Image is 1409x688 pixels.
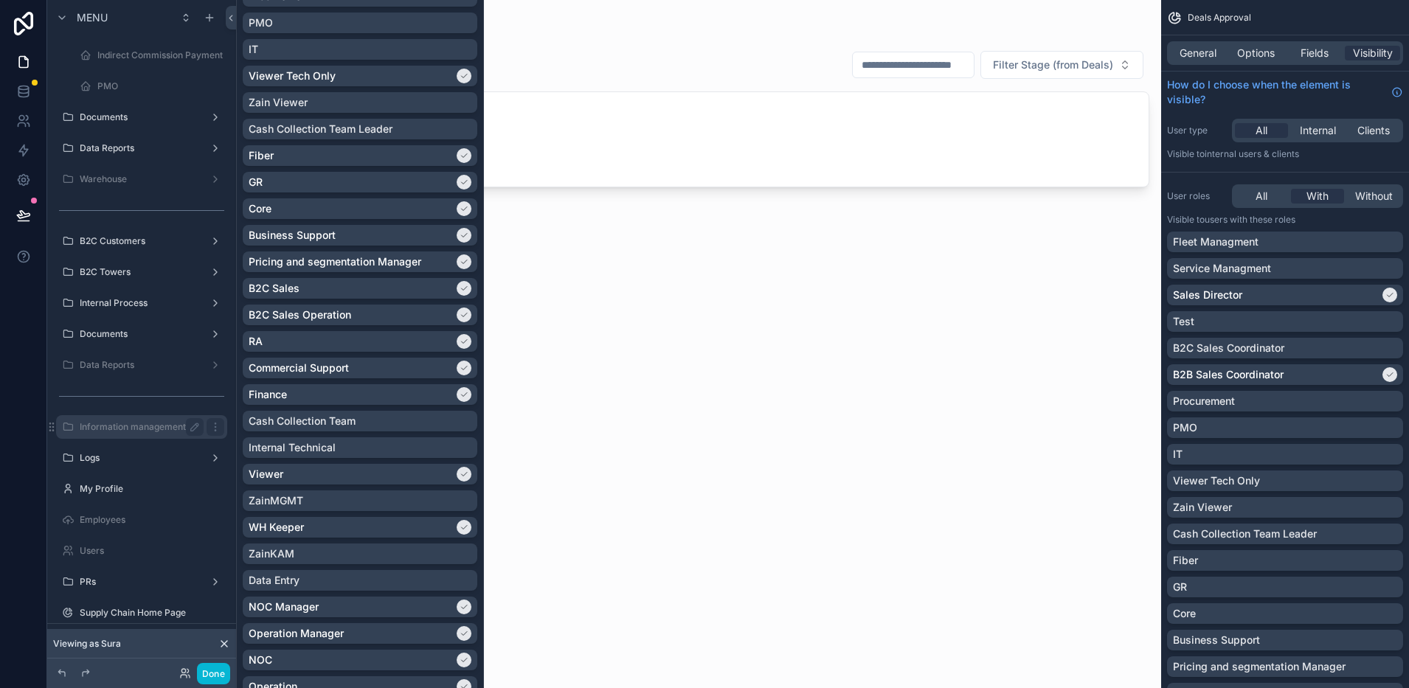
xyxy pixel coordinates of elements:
[1173,527,1317,541] p: Cash Collection Team Leader
[1173,580,1187,594] p: GR
[56,477,227,501] a: My Profile
[80,607,224,619] label: Supply Chain Home Page
[74,44,227,67] a: Indirect Commission Payment
[56,322,227,346] a: Documents
[80,359,204,371] label: Data Reports
[1173,447,1183,462] p: IT
[249,281,300,296] p: B2C Sales
[1237,46,1275,60] span: Options
[80,266,204,278] label: B2C Towers
[249,334,263,349] p: RA
[1167,148,1403,160] p: Visible to
[249,42,258,57] p: IT
[1180,46,1216,60] span: General
[249,69,336,83] p: Viewer Tech Only
[80,545,224,557] label: Users
[249,414,356,428] p: Cash Collection Team
[1173,553,1198,568] p: Fiber
[249,573,300,588] p: Data Entry
[1173,341,1284,355] p: B2C Sales Coordinator
[1300,123,1336,138] span: Internal
[1173,659,1346,674] p: Pricing and segmentation Manager
[1353,46,1393,60] span: Visibility
[1256,189,1267,204] span: All
[1173,500,1232,515] p: Zain Viewer
[56,508,227,532] a: Employees
[1173,314,1194,329] p: Test
[1355,189,1393,204] span: Without
[1167,190,1226,202] label: User roles
[249,361,349,375] p: Commercial Support
[56,105,227,129] a: Documents
[80,328,204,340] label: Documents
[97,49,224,61] label: Indirect Commission Payment
[1173,394,1235,409] p: Procurement
[1188,12,1251,24] span: Deals Approval
[56,136,227,160] a: Data Reports
[1173,420,1197,435] p: PMO
[80,421,198,433] label: Information management
[1167,77,1385,107] span: How do I choose when the element is visible?
[1167,77,1403,107] a: How do I choose when the element is visible?
[249,201,271,216] p: Core
[1167,214,1403,226] p: Visible to
[1173,288,1242,302] p: Sales Director
[249,626,344,641] p: Operation Manager
[56,291,227,315] a: Internal Process
[74,74,227,98] a: PMO
[56,229,227,253] a: B2C Customers
[1256,123,1267,138] span: All
[80,297,204,309] label: Internal Process
[1205,148,1299,159] span: Internal users & clients
[56,446,227,470] a: Logs
[56,539,227,563] a: Users
[249,387,287,402] p: Finance
[80,142,204,154] label: Data Reports
[249,228,336,243] p: Business Support
[1173,473,1260,488] p: Viewer Tech Only
[1173,234,1259,249] p: Fleet Managment
[56,353,227,377] a: Data Reports
[56,260,227,284] a: B2C Towers
[1306,189,1329,204] span: With
[249,254,421,269] p: Pricing and segmentation Manager
[1173,367,1284,382] p: B2B Sales Coordinator
[249,122,392,136] p: Cash Collection Team Leader
[80,452,204,464] label: Logs
[249,148,274,163] p: Fiber
[249,520,304,535] p: WH Keeper
[53,638,121,650] span: Viewing as Sura
[249,493,303,508] p: ZainMGMT
[249,15,273,30] p: PMO
[1301,46,1329,60] span: Fields
[80,173,204,185] label: Warehouse
[80,235,204,247] label: B2C Customers
[249,95,308,110] p: Zain Viewer
[1173,633,1260,647] p: Business Support
[80,576,204,588] label: PRs
[56,167,227,191] a: Warehouse
[1357,123,1390,138] span: Clients
[1173,261,1271,276] p: Service Managment
[249,600,319,614] p: NOC Manager
[80,514,224,526] label: Employees
[56,570,227,594] a: PRs
[1205,214,1295,225] span: Users with these roles
[249,467,283,482] p: Viewer
[1167,125,1226,136] label: User type
[249,175,263,190] p: GR
[97,80,224,92] label: PMO
[197,663,230,684] button: Done
[80,483,224,495] label: My Profile
[249,440,336,455] p: Internal Technical
[80,111,204,123] label: Documents
[1173,606,1196,621] p: Core
[249,307,351,322] p: B2C Sales Operation
[56,601,227,625] a: Supply Chain Home Page
[249,546,294,561] p: ZainKAM
[77,10,108,25] span: Menu
[56,415,227,439] a: Information management
[249,653,272,667] p: NOC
